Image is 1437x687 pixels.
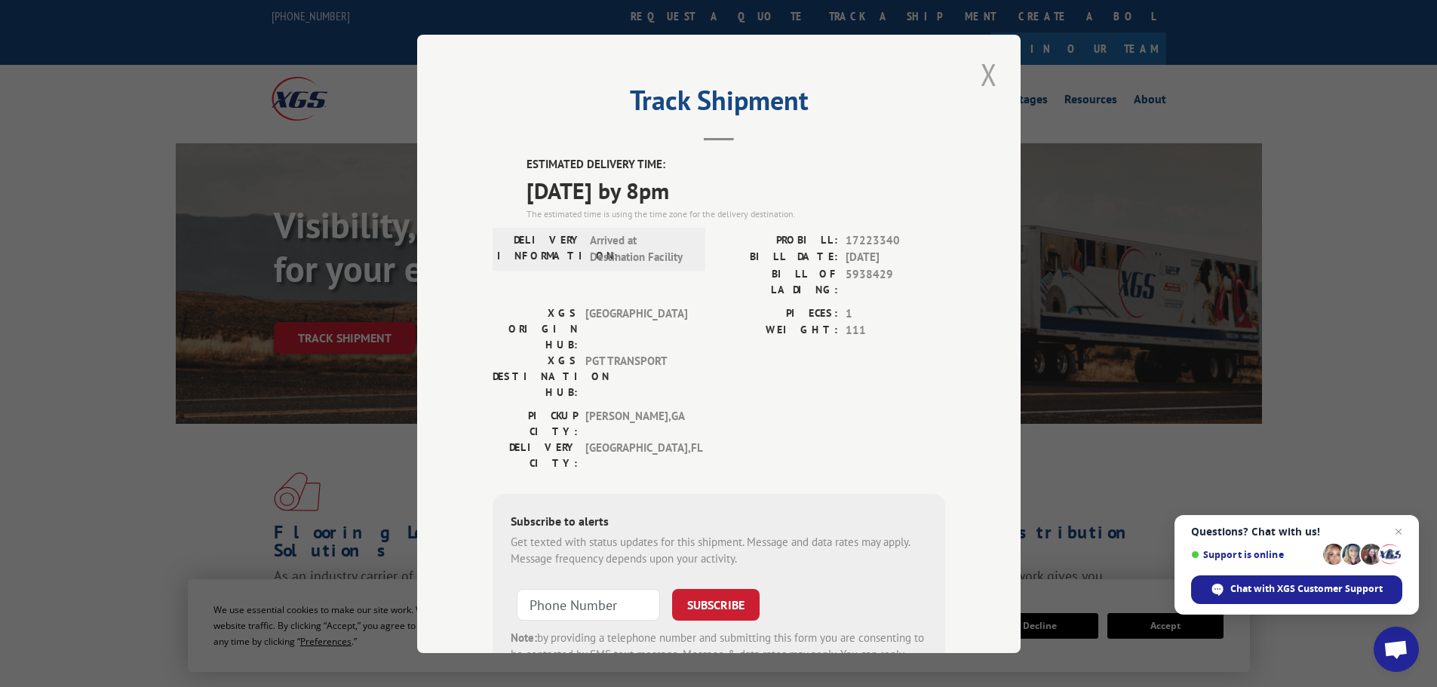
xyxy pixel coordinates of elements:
span: 5938429 [846,265,945,297]
span: Chat with XGS Customer Support [1191,575,1402,604]
button: SUBSCRIBE [672,588,760,620]
span: Chat with XGS Customer Support [1230,582,1383,596]
span: [DATE] by 8pm [527,173,945,207]
span: Support is online [1191,549,1318,560]
div: The estimated time is using the time zone for the delivery destination. [527,207,945,220]
span: 17223340 [846,232,945,249]
span: [PERSON_NAME] , GA [585,407,687,439]
button: Close modal [976,54,1002,95]
span: 1 [846,305,945,322]
label: WEIGHT: [719,322,838,339]
div: Get texted with status updates for this shipment. Message and data rates may apply. Message frequ... [511,533,927,567]
span: Questions? Chat with us! [1191,526,1402,538]
span: [DATE] [846,249,945,266]
a: Open chat [1374,627,1419,672]
div: Subscribe to alerts [511,511,927,533]
span: [GEOGRAPHIC_DATA] [585,305,687,352]
div: by providing a telephone number and submitting this form you are consenting to be contacted by SM... [511,629,927,680]
label: PICKUP CITY: [493,407,578,439]
label: ESTIMATED DELIVERY TIME: [527,156,945,173]
span: [GEOGRAPHIC_DATA] , FL [585,439,687,471]
span: 111 [846,322,945,339]
strong: Note: [511,630,537,644]
label: XGS DESTINATION HUB: [493,352,578,400]
h2: Track Shipment [493,90,945,118]
span: PGT TRANSPORT [585,352,687,400]
label: BILL DATE: [719,249,838,266]
label: DELIVERY CITY: [493,439,578,471]
label: PIECES: [719,305,838,322]
label: BILL OF LADING: [719,265,838,297]
span: Arrived at Destination Facility [590,232,692,265]
label: PROBILL: [719,232,838,249]
input: Phone Number [517,588,660,620]
label: DELIVERY INFORMATION: [497,232,582,265]
label: XGS ORIGIN HUB: [493,305,578,352]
